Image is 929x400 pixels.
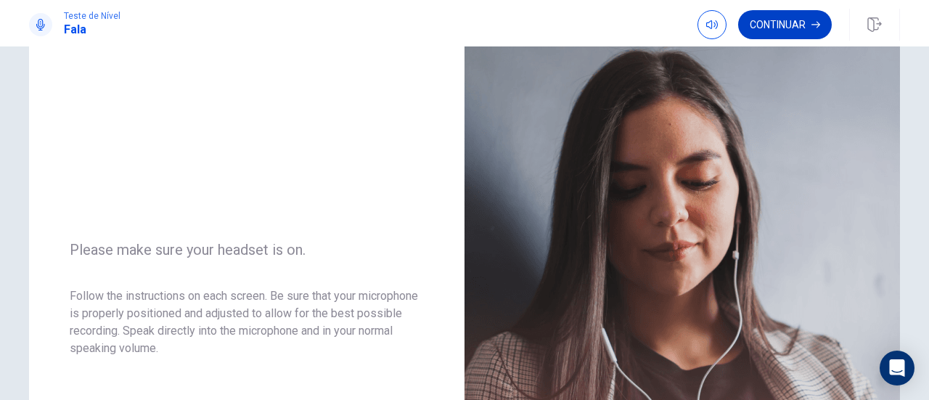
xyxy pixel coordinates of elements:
[738,10,832,39] button: Continuar
[64,21,120,38] h1: Fala
[64,11,120,21] span: Teste de Nível
[70,287,424,357] p: Follow the instructions on each screen. Be sure that your microphone is properly positioned and a...
[880,351,914,385] div: Open Intercom Messenger
[70,241,424,258] span: Please make sure your headset is on.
